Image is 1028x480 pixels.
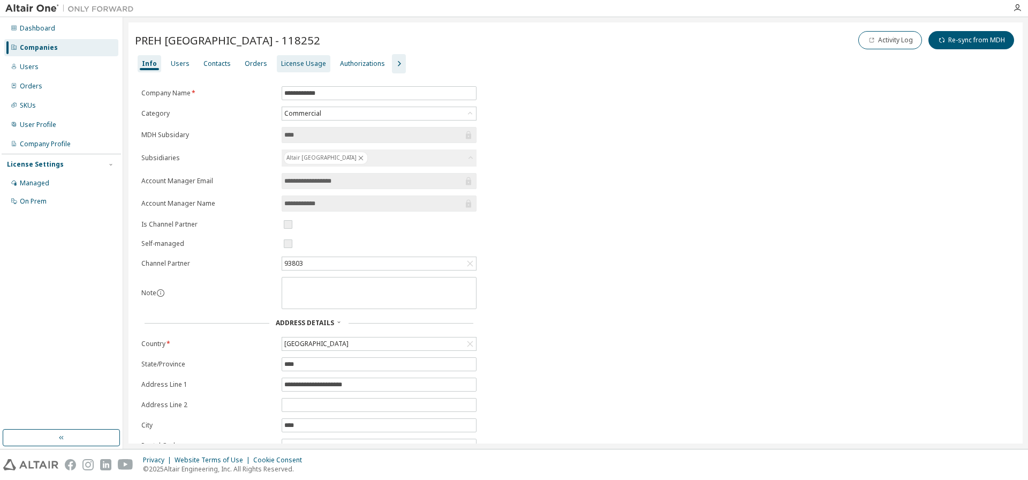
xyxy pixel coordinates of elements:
label: Is Channel Partner [141,220,275,229]
img: Altair One [5,3,139,14]
button: Re-sync from MDH [928,31,1014,49]
img: facebook.svg [65,459,76,470]
img: instagram.svg [82,459,94,470]
div: Dashboard [20,24,55,33]
div: Cookie Consent [253,456,308,464]
label: Category [141,109,275,118]
div: Commercial [282,107,476,120]
button: Activity Log [858,31,922,49]
label: Note [141,288,156,297]
div: [GEOGRAPHIC_DATA] [283,338,350,350]
label: Channel Partner [141,259,275,268]
div: [GEOGRAPHIC_DATA] [282,337,476,350]
div: Commercial [283,108,323,119]
label: Country [141,340,275,348]
button: information [156,289,165,297]
label: State/Province [141,360,275,369]
div: User Profile [20,121,56,129]
label: Account Manager Email [141,177,275,185]
div: Managed [20,179,49,187]
span: Address Details [276,318,334,327]
label: Postal Code [141,441,275,450]
span: PREH [GEOGRAPHIC_DATA] - 118252 [135,33,320,48]
div: Privacy [143,456,175,464]
label: Address Line 1 [141,380,275,389]
div: Info [142,59,157,68]
div: License Usage [281,59,326,68]
div: Orders [20,82,42,91]
div: Company Profile [20,140,71,148]
img: altair_logo.svg [3,459,58,470]
label: Company Name [141,89,275,97]
label: MDH Subsidary [141,131,275,139]
div: Altair [GEOGRAPHIC_DATA] [284,152,368,164]
label: Address Line 2 [141,401,275,409]
div: SKUs [20,101,36,110]
div: Authorizations [340,59,385,68]
label: Subsidiaries [141,154,275,162]
p: © 2025 Altair Engineering, Inc. All Rights Reserved. [143,464,308,474]
label: City [141,421,275,430]
div: Website Terms of Use [175,456,253,464]
div: Companies [20,43,58,52]
label: Account Manager Name [141,199,275,208]
div: Users [20,63,39,71]
div: On Prem [20,197,47,206]
div: License Settings [7,160,64,169]
div: 93803 [282,257,476,270]
div: Orders [245,59,267,68]
div: 93803 [283,258,305,269]
div: Altair [GEOGRAPHIC_DATA] [282,149,477,167]
img: youtube.svg [118,459,133,470]
div: Users [171,59,190,68]
div: Contacts [203,59,231,68]
label: Self-managed [141,239,275,248]
img: linkedin.svg [100,459,111,470]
